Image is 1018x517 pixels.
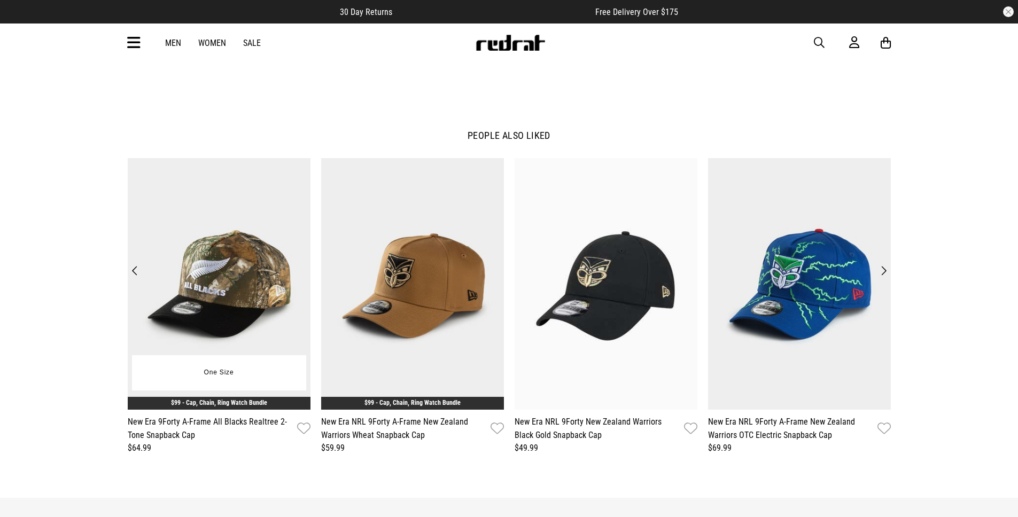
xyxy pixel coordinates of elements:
[321,158,504,410] img: New Era Nrl 9forty A-frame New Zealand Warriors Wheat Snapback Cap in Brown
[708,442,891,455] div: $69.99
[198,38,226,48] a: Women
[708,158,891,410] img: New Era Nrl 9forty A-frame New Zealand Warriors Otc Electric Snapback Cap in Multi
[321,415,486,442] a: New Era NRL 9Forty A-Frame New Zealand Warriors Wheat Snapback Cap
[128,442,310,455] div: $64.99
[196,363,242,382] button: One Size
[595,7,678,17] span: Free Delivery Over $175
[340,7,392,17] span: 30 Day Returns
[321,442,504,455] div: $59.99
[243,38,261,48] a: Sale
[414,6,574,17] iframe: Customer reviews powered by Trustpilot
[515,415,680,442] a: New Era NRL 9Forty New Zealand Warriors Black Gold Snapback Cap
[708,415,873,442] a: New Era NRL 9Forty A-Frame New Zealand Warriors OTC Electric Snapback Cap
[515,442,697,455] div: $49.99
[128,158,310,410] img: New Era 9forty A-frame All Blacks Realtree 2-tone Snapback Cap in Multi
[876,263,891,278] button: Next
[128,129,891,142] p: People also liked
[171,399,267,406] a: $99 - Cap, Chain, Ring Watch Bundle
[515,158,697,410] img: New Era Nrl 9forty New Zealand Warriors Black Gold Snapback Cap in Black
[9,4,41,36] button: Open LiveChat chat widget
[128,263,142,278] button: Previous
[475,35,546,51] img: Redrat logo
[165,38,181,48] a: Men
[364,399,461,406] a: $99 - Cap, Chain, Ring Watch Bundle
[128,415,293,442] a: New Era 9Forty A-Frame All Blacks Realtree 2-Tone Snapback Cap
